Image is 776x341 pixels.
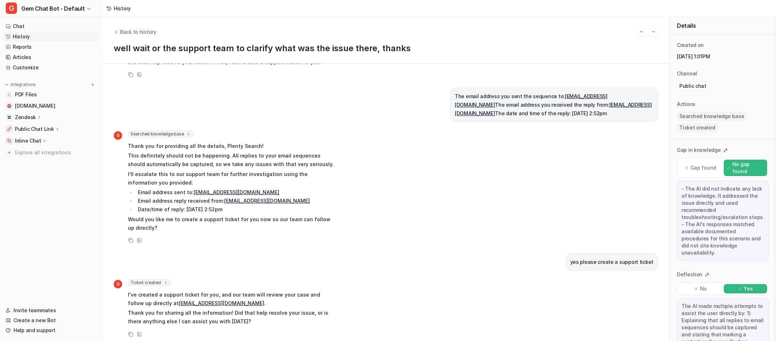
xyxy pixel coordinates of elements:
button: Go to next session [649,27,658,36]
a: [EMAIL_ADDRESS][DOMAIN_NAME] [194,189,279,195]
p: Gap found [690,164,716,171]
a: Reports [3,42,99,52]
a: Create a new Bot [3,315,99,325]
p: Actions [677,101,695,108]
span: G [114,131,122,140]
p: No [700,285,707,292]
img: Public Chat Link [7,127,11,131]
span: Searched knowledge base [677,112,747,121]
p: Gap in knowledge [677,146,721,154]
div: Details [670,17,776,34]
p: No gap found [732,161,764,175]
p: This definitely should not be happening. All replies to your email sequences should automatically... [128,151,336,169]
button: Go to previous session [637,27,646,36]
p: Zendesk [15,114,36,121]
div: - The AI did not indicate any lack of knowledge. It addressed the issue directly and used recomme... [677,181,769,261]
p: Thank you for providing all the details, Plenty Search! [128,142,336,150]
img: Previous session [639,28,644,35]
p: Deflection [677,271,702,278]
p: I’ll escalate this to our support team for further investigation using the information you provided: [128,170,336,187]
a: status.gem.com[DOMAIN_NAME] [3,101,99,111]
span: Back to history [120,28,156,36]
li: Email address reply received from: [136,197,336,205]
div: History [114,5,131,12]
img: status.gem.com [7,104,11,108]
img: Zendesk [7,115,11,119]
img: explore all integrations [6,149,13,156]
span: G [114,280,122,288]
span: Searched knowledge base [128,130,194,138]
span: G [6,2,17,14]
a: [EMAIL_ADDRESS][DOMAIN_NAME] [455,93,608,108]
a: PDF FilesPDF Files [3,90,99,100]
span: Explore all integrations [15,147,96,158]
img: expand menu [4,82,9,87]
p: The email address you sent the sequence to: The email address you received the reply from: The da... [455,92,653,118]
p: I've created a support ticket for you, and our team will review your case and follow up directly ... [128,291,336,308]
a: Customize [3,63,99,73]
span: Ticket created [128,279,171,286]
li: Date/time of reply: [DATE] 2:52pm [136,205,336,214]
a: [EMAIL_ADDRESS][DOMAIN_NAME] [224,198,310,204]
p: Channel [677,70,697,77]
a: Explore all integrations [3,148,99,158]
img: Next session [651,28,656,35]
p: [DATE] 1:01PM [677,53,769,60]
p: well wait or the support team to clarify what was the issue there, thanks [114,43,658,53]
span: [DOMAIN_NAME] [15,102,55,110]
p: Public chat [679,82,706,90]
a: Chat [3,21,99,31]
p: Would you like me to create a support ticket for you now so our team can follow up directly? [128,215,336,232]
p: Thank you for sharing all the information! Did that help resolve your issue, or is there anything... [128,309,336,326]
span: PDF Files [15,91,37,98]
a: Articles [3,52,99,62]
li: Email address sent to: [136,188,336,197]
button: Integrations [3,81,38,88]
p: Public Chat Link [15,126,54,133]
a: [EMAIL_ADDRESS][DOMAIN_NAME] [455,102,652,116]
p: yes please create a support ticket [570,258,653,266]
p: Yes [744,285,753,292]
img: PDF Files [7,92,11,97]
button: Back to history [114,28,156,36]
span: Ticket created [677,123,718,132]
span: Gem Chat Bot - Default [21,4,85,14]
img: Inline Chat [7,139,11,143]
img: menu_add.svg [90,82,95,87]
p: Created on [677,42,704,49]
a: [EMAIL_ADDRESS][DOMAIN_NAME] [179,300,264,306]
p: Integrations [11,82,36,87]
a: Invite teammates [3,305,99,315]
a: History [3,32,99,42]
a: Help and support [3,325,99,335]
p: Inline Chat [15,137,41,144]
